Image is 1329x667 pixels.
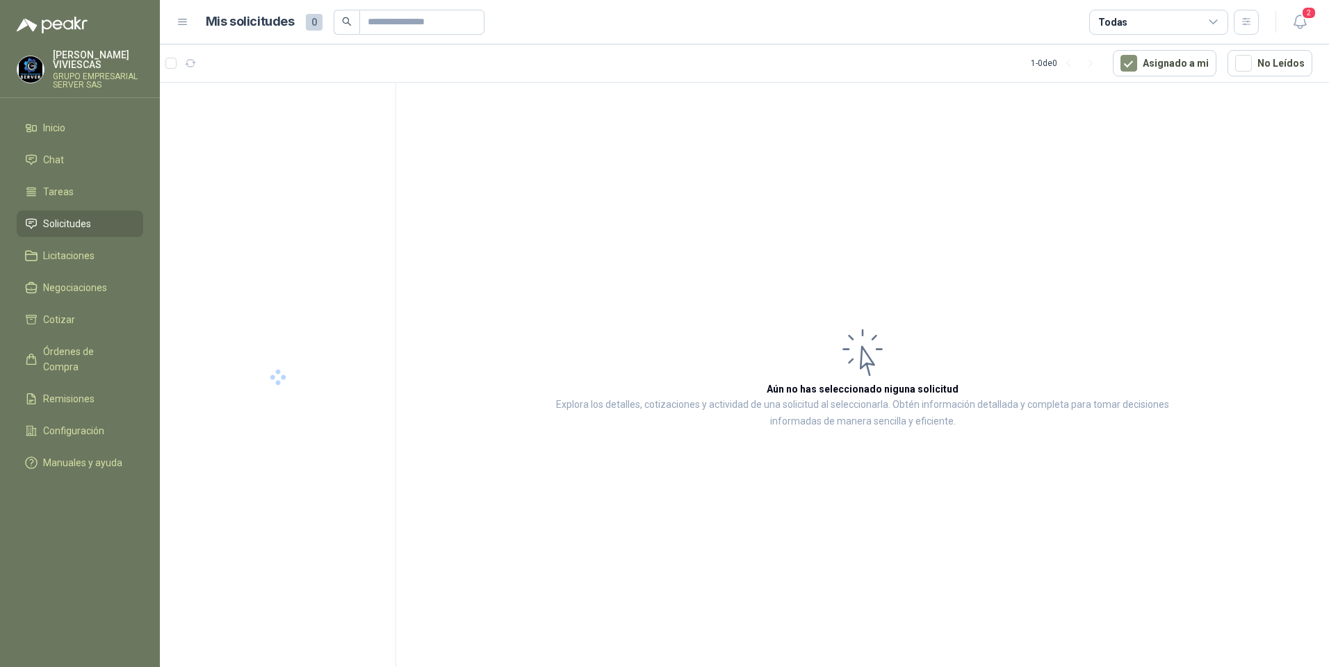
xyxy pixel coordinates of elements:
[43,152,64,167] span: Chat
[43,312,75,327] span: Cotizar
[306,14,323,31] span: 0
[1301,6,1316,19] span: 2
[1098,15,1127,30] div: Todas
[53,72,143,89] p: GRUPO EMPRESARIAL SERVER SAS
[43,120,65,135] span: Inicio
[17,179,143,205] a: Tareas
[43,184,74,199] span: Tareas
[43,344,130,374] span: Órdenes de Compra
[43,423,104,438] span: Configuración
[1031,52,1102,74] div: 1 - 0 de 0
[535,397,1190,430] p: Explora los detalles, cotizaciones y actividad de una solicitud al seleccionarla. Obtén informaci...
[17,274,143,301] a: Negociaciones
[43,455,122,470] span: Manuales y ayuda
[17,386,143,412] a: Remisiones
[43,216,91,231] span: Solicitudes
[1228,50,1312,76] button: No Leídos
[17,306,143,333] a: Cotizar
[43,248,95,263] span: Licitaciones
[342,17,352,26] span: search
[43,280,107,295] span: Negociaciones
[17,338,143,380] a: Órdenes de Compra
[1113,50,1216,76] button: Asignado a mi
[17,56,44,83] img: Company Logo
[767,381,959,397] h3: Aún no has seleccionado niguna solicitud
[43,391,95,406] span: Remisiones
[17,450,143,476] a: Manuales y ayuda
[17,242,143,269] a: Licitaciones
[53,50,143,69] p: [PERSON_NAME] VIVIESCAS
[17,147,143,173] a: Chat
[1287,10,1312,35] button: 2
[17,17,88,33] img: Logo peakr
[17,211,143,237] a: Solicitudes
[17,115,143,141] a: Inicio
[206,12,295,32] h1: Mis solicitudes
[17,418,143,444] a: Configuración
